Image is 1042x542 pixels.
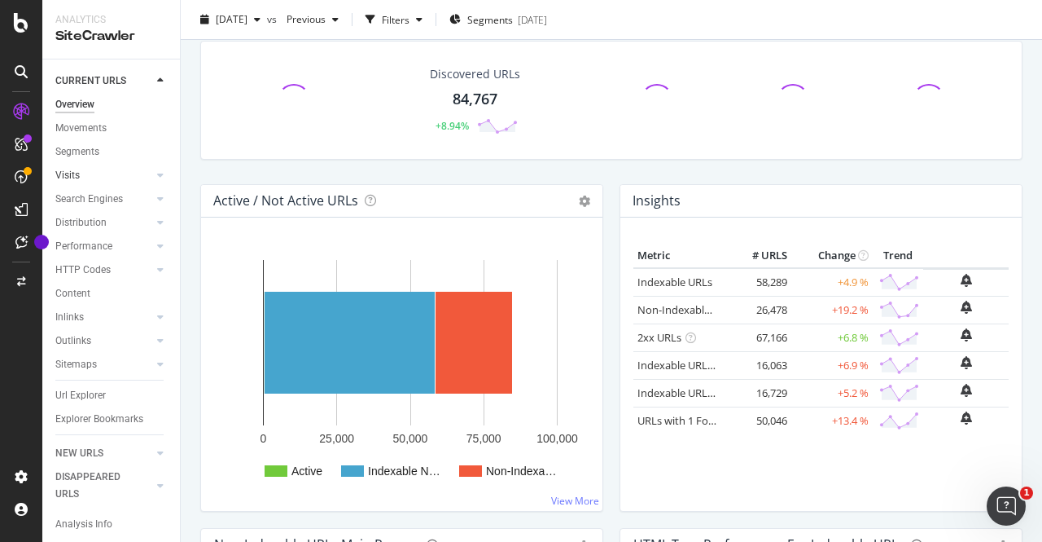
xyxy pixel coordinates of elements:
[791,407,873,434] td: +13.4 %
[55,411,143,428] div: Explorer Bookmarks
[791,244,873,268] th: Change
[55,73,152,90] a: CURRENT URLS
[55,411,169,428] a: Explorer Bookmarks
[726,324,791,351] td: 67,166
[637,302,737,317] a: Non-Indexable URLs
[536,432,578,445] text: 100,000
[280,7,345,33] button: Previous
[280,12,326,26] span: Previous
[55,120,107,137] div: Movements
[382,12,409,26] div: Filters
[213,190,358,212] h4: Active / Not Active URLs
[55,73,126,90] div: CURRENT URLS
[55,238,152,255] a: Performance
[467,12,513,26] span: Segments
[518,12,547,26] div: [DATE]
[55,143,99,161] div: Segments
[55,387,169,404] a: Url Explorer
[55,516,112,533] div: Analysis Info
[637,358,773,372] a: Indexable URLs with Bad H1
[55,333,152,350] a: Outlinks
[430,66,520,82] div: Discovered URLs
[961,412,972,425] div: bell-plus
[55,356,97,373] div: Sitemaps
[637,386,815,400] a: Indexable URLs with Bad Description
[55,469,152,503] a: DISAPPEARED URLS
[216,12,247,26] span: 2025 Aug. 19th
[55,469,138,503] div: DISAPPEARED URLS
[55,262,152,279] a: HTTP Codes
[726,379,791,407] td: 16,729
[55,167,80,184] div: Visits
[726,268,791,297] td: 58,289
[466,432,501,445] text: 75,000
[319,432,354,445] text: 25,000
[55,309,84,326] div: Inlinks
[55,214,107,231] div: Distribution
[1020,487,1033,500] span: 1
[961,274,972,287] div: bell-plus
[551,494,599,508] a: View More
[194,7,267,33] button: [DATE]
[55,445,103,462] div: NEW URLS
[55,143,169,161] a: Segments
[214,244,583,498] svg: A chart.
[436,119,469,133] div: +8.94%
[637,330,681,345] a: 2xx URLs
[633,244,726,268] th: Metric
[961,384,972,397] div: bell-plus
[791,324,873,351] td: +6.8 %
[791,268,873,297] td: +4.9 %
[579,196,590,207] i: Options
[55,262,111,279] div: HTTP Codes
[359,7,429,33] button: Filters
[637,275,712,289] a: Indexable URLs
[55,27,167,46] div: SiteCrawler
[791,351,873,379] td: +6.9 %
[961,356,972,369] div: bell-plus
[726,351,791,379] td: 16,063
[55,167,152,184] a: Visits
[55,214,152,231] a: Distribution
[726,296,791,324] td: 26,478
[961,301,972,314] div: bell-plus
[791,296,873,324] td: +19.2 %
[393,432,428,445] text: 50,000
[443,7,554,33] button: Segments[DATE]
[55,191,123,208] div: Search Engines
[55,120,169,137] a: Movements
[34,235,49,249] div: Tooltip anchor
[637,413,757,428] a: URLs with 1 Follow Inlink
[267,12,280,26] span: vs
[873,244,923,268] th: Trend
[55,309,152,326] a: Inlinks
[55,96,169,113] a: Overview
[987,487,1026,526] iframe: Intercom live chat
[55,191,152,208] a: Search Engines
[55,387,106,404] div: Url Explorer
[961,328,972,342] div: bell-plus
[260,432,267,445] text: 0
[55,445,152,462] a: NEW URLS
[368,465,440,478] text: Indexable N…
[453,89,497,110] div: 84,767
[726,244,791,268] th: # URLS
[291,465,322,478] text: Active
[55,13,167,27] div: Analytics
[791,379,873,407] td: +5.2 %
[55,238,112,255] div: Performance
[726,407,791,434] td: 50,046
[55,285,90,302] div: Content
[55,516,169,533] a: Analysis Info
[633,190,681,212] h4: Insights
[55,333,91,350] div: Outlinks
[55,285,169,302] a: Content
[55,356,152,373] a: Sitemaps
[486,465,556,478] text: Non-Indexa…
[55,96,94,113] div: Overview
